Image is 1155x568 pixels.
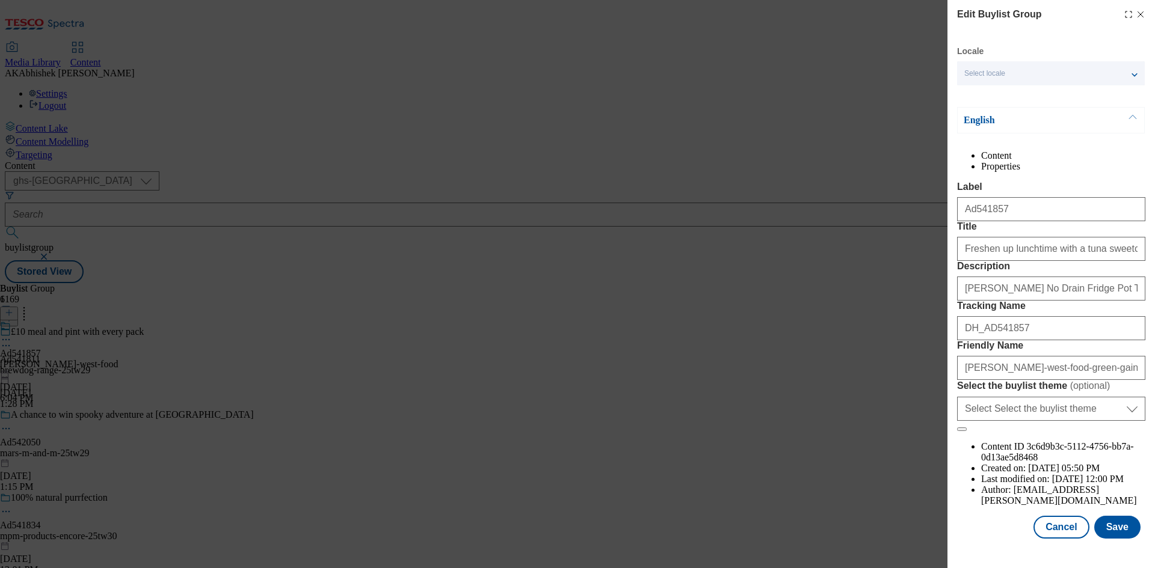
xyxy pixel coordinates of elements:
[964,69,1005,78] span: Select locale
[981,150,1145,161] li: Content
[981,474,1145,484] li: Last modified on:
[957,380,1145,392] label: Select the buylist theme
[957,340,1145,351] label: Friendly Name
[957,301,1145,311] label: Tracking Name
[1028,463,1100,473] span: [DATE] 05:50 PM
[964,114,1090,126] p: English
[957,197,1145,221] input: Enter Label
[957,316,1145,340] input: Enter Tracking Name
[957,276,1145,301] input: Enter Description
[957,356,1145,380] input: Enter Friendly Name
[957,182,1145,192] label: Label
[981,484,1137,505] span: [EMAIL_ADDRESS][PERSON_NAME][DOMAIN_NAME]
[1094,516,1141,539] button: Save
[981,161,1145,172] li: Properties
[981,484,1145,506] li: Author:
[957,221,1145,232] label: Title
[957,7,1041,22] h4: Edit Buylist Group
[957,48,984,55] label: Locale
[957,237,1145,261] input: Enter Title
[1052,474,1124,484] span: [DATE] 12:00 PM
[957,261,1145,272] label: Description
[981,441,1134,462] span: 3c6d9b3c-5112-4756-bb7a-0d13ae5d8468
[1033,516,1089,539] button: Cancel
[1070,380,1110,391] span: ( optional )
[957,61,1145,85] button: Select locale
[981,463,1145,474] li: Created on:
[981,441,1145,463] li: Content ID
